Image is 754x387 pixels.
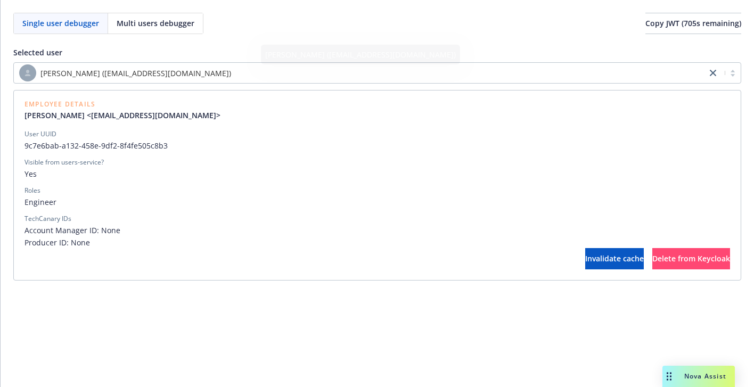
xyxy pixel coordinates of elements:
[22,18,99,29] span: Single user debugger
[662,366,676,387] div: Drag to move
[24,168,730,179] span: Yes
[24,186,40,195] div: Roles
[24,196,730,208] span: Engineer
[24,237,730,248] span: Producer ID: None
[40,68,231,79] span: [PERSON_NAME] ([EMAIL_ADDRESS][DOMAIN_NAME])
[645,18,741,28] span: Copy JWT ( 705 s remaining)
[24,225,730,236] span: Account Manager ID: None
[645,13,741,34] button: Copy JWT (705s remaining)
[585,253,644,264] span: Invalidate cache
[19,64,701,81] span: [PERSON_NAME] ([EMAIL_ADDRESS][DOMAIN_NAME])
[117,18,194,29] span: Multi users debugger
[24,214,71,224] div: TechCanary IDs
[662,366,735,387] button: Nova Assist
[24,129,56,139] div: User UUID
[707,67,719,79] a: close
[13,47,62,57] span: Selected user
[585,248,644,269] button: Invalidate cache
[24,101,229,108] span: Employee Details
[652,253,730,264] span: Delete from Keycloak
[684,372,726,381] span: Nova Assist
[24,140,730,151] span: 9c7e6bab-a132-458e-9df2-8f4fe505c8b3
[24,110,229,121] a: [PERSON_NAME] <[EMAIL_ADDRESS][DOMAIN_NAME]>
[24,158,104,167] div: Visible from users-service?
[652,248,730,269] button: Delete from Keycloak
